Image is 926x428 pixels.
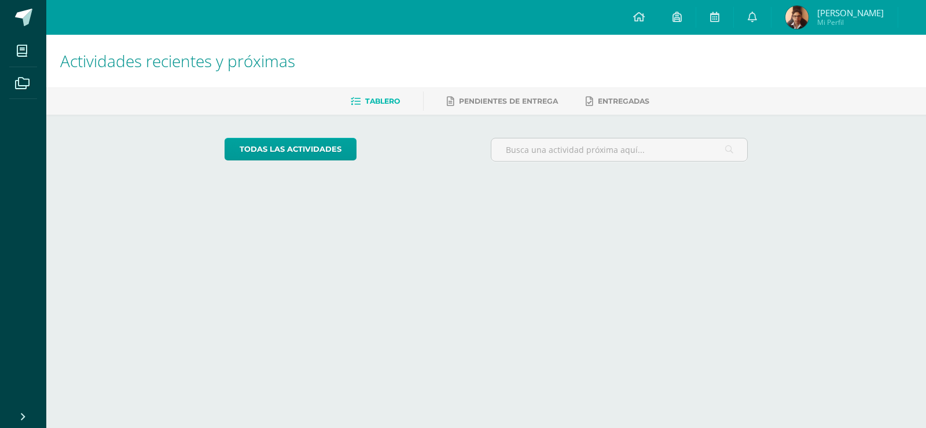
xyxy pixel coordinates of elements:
[785,6,809,29] img: 3a6ce4f768a7b1eafc7f18269d90ebb8.png
[817,7,884,19] span: [PERSON_NAME]
[351,92,400,111] a: Tablero
[491,138,748,161] input: Busca una actividad próxima aquí...
[586,92,649,111] a: Entregadas
[447,92,558,111] a: Pendientes de entrega
[817,17,884,27] span: Mi Perfil
[365,97,400,105] span: Tablero
[225,138,357,160] a: todas las Actividades
[598,97,649,105] span: Entregadas
[60,50,295,72] span: Actividades recientes y próximas
[459,97,558,105] span: Pendientes de entrega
